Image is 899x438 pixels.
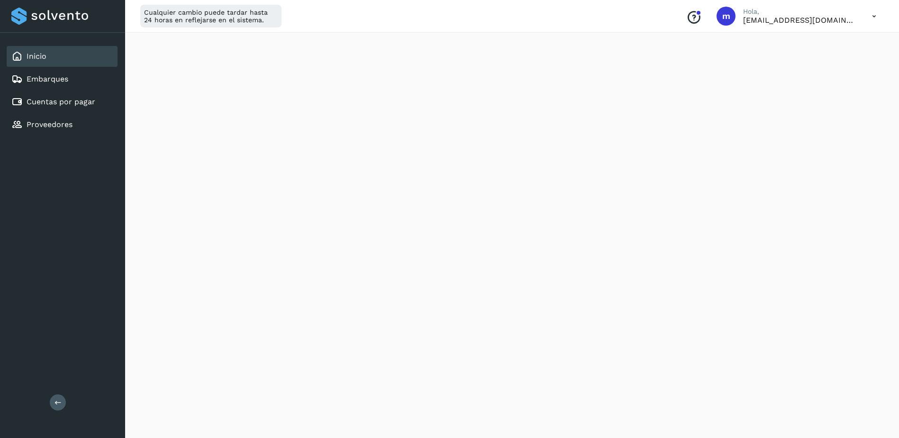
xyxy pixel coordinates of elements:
[743,16,857,25] p: mlozano@joffroy.com
[27,74,68,83] a: Embarques
[7,46,118,67] div: Inicio
[7,114,118,135] div: Proveedores
[743,8,857,16] p: Hola,
[27,97,95,106] a: Cuentas por pagar
[27,52,46,61] a: Inicio
[27,120,73,129] a: Proveedores
[7,91,118,112] div: Cuentas por pagar
[140,5,282,27] div: Cualquier cambio puede tardar hasta 24 horas en reflejarse en el sistema.
[7,69,118,90] div: Embarques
